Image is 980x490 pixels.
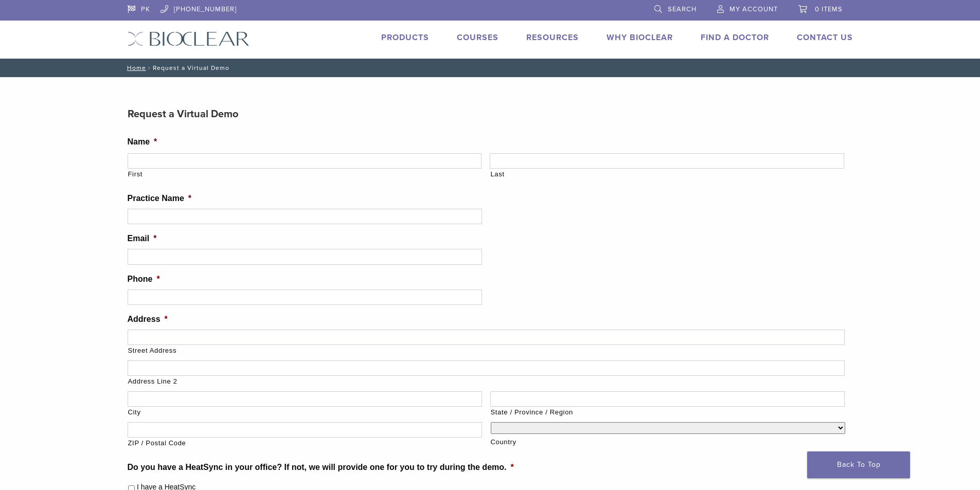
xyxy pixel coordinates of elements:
[128,137,157,148] label: Name
[128,438,482,448] label: ZIP / Postal Code
[128,314,168,325] label: Address
[490,169,844,179] label: Last
[128,169,482,179] label: First
[526,32,579,43] a: Resources
[124,64,146,71] a: Home
[128,102,853,126] h3: Request a Virtual Demo
[128,462,514,473] label: Do you have a HeatSync in your office? If not, we will provide one for you to try during the demo.
[491,407,845,418] label: State / Province / Region
[607,32,673,43] a: Why Bioclear
[381,32,429,43] a: Products
[128,274,160,285] label: Phone
[668,5,697,13] span: Search
[128,407,482,418] label: City
[701,32,769,43] a: Find A Doctor
[146,65,153,70] span: /
[128,31,250,46] img: Bioclear
[457,32,498,43] a: Courses
[128,376,845,387] label: Address Line 2
[128,233,157,244] label: Email
[128,193,192,204] label: Practice Name
[491,437,845,447] label: Country
[729,5,778,13] span: My Account
[815,5,843,13] span: 0 items
[128,346,845,356] label: Street Address
[807,451,910,478] a: Back To Top
[120,59,861,77] nav: Request a Virtual Demo
[797,32,853,43] a: Contact Us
